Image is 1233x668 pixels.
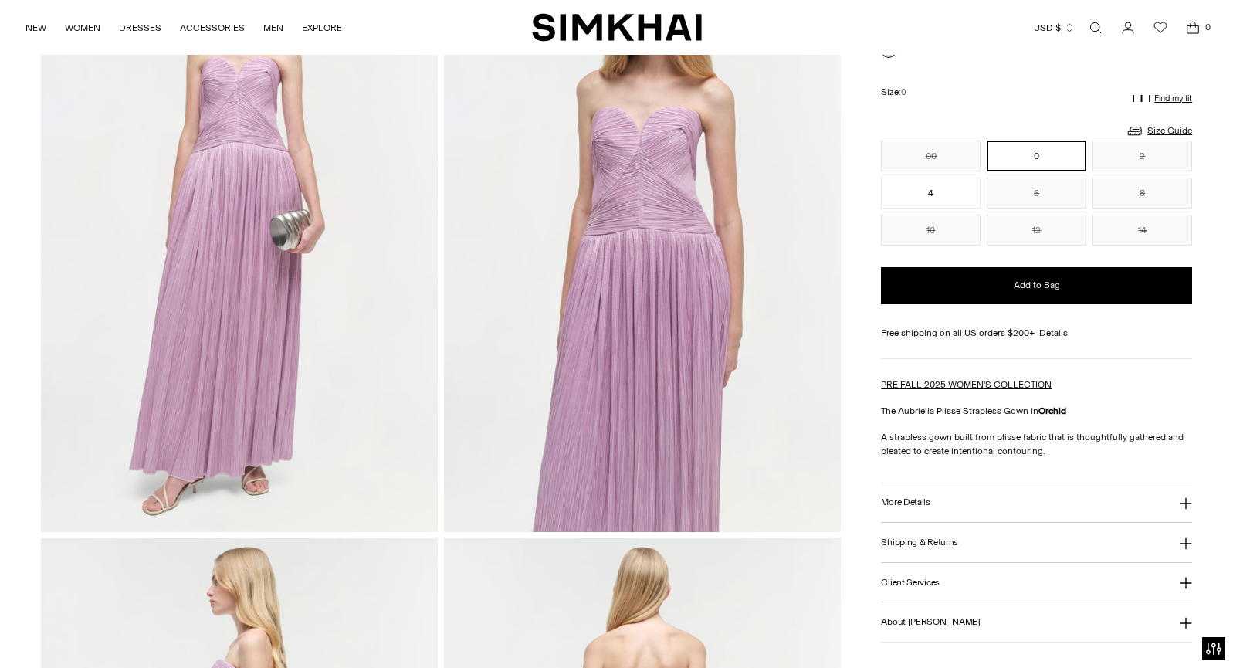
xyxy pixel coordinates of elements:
[532,12,702,42] a: SIMKHAI
[1038,405,1066,416] strong: Orchid
[987,215,1086,246] button: 12
[881,85,906,100] label: Size:
[1177,12,1208,43] a: Open cart modal
[1039,326,1068,340] a: Details
[1080,12,1111,43] a: Open search modal
[1201,20,1214,34] span: 0
[65,11,100,45] a: WOMEN
[987,178,1086,209] button: 6
[1092,178,1192,209] button: 8
[119,11,161,45] a: DRESSES
[881,178,981,209] button: 4
[1145,12,1176,43] a: Wishlist
[881,602,1192,642] button: About [PERSON_NAME]
[1092,141,1192,171] button: 2
[25,11,46,45] a: NEW
[1113,12,1143,43] a: Go to the account page
[881,215,981,246] button: 10
[1092,215,1192,246] button: 14
[881,578,940,588] h3: Client Services
[881,563,1192,602] button: Client Services
[881,430,1192,458] p: A strapless gown built from plisse fabric that is thoughtfully gathered and pleated to create int...
[1126,121,1192,141] a: Size Guide
[881,617,980,627] h3: About [PERSON_NAME]
[263,11,283,45] a: MEN
[881,379,1052,390] a: PRE FALL 2025 WOMEN'S COLLECTION
[881,537,958,548] h3: Shipping & Returns
[881,523,1192,562] button: Shipping & Returns
[881,267,1192,304] button: Add to Bag
[881,483,1192,523] button: More Details
[901,87,906,97] span: 0
[1034,11,1075,45] button: USD $
[302,11,342,45] a: EXPLORE
[180,11,245,45] a: ACCESSORIES
[881,497,930,507] h3: More Details
[881,404,1192,418] p: The Aubriella Plisse Strapless Gown in
[12,609,155,656] iframe: Sign Up via Text for Offers
[881,141,981,171] button: 00
[987,141,1086,171] button: 0
[881,326,1192,340] div: Free shipping on all US orders $200+
[1014,279,1060,292] span: Add to Bag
